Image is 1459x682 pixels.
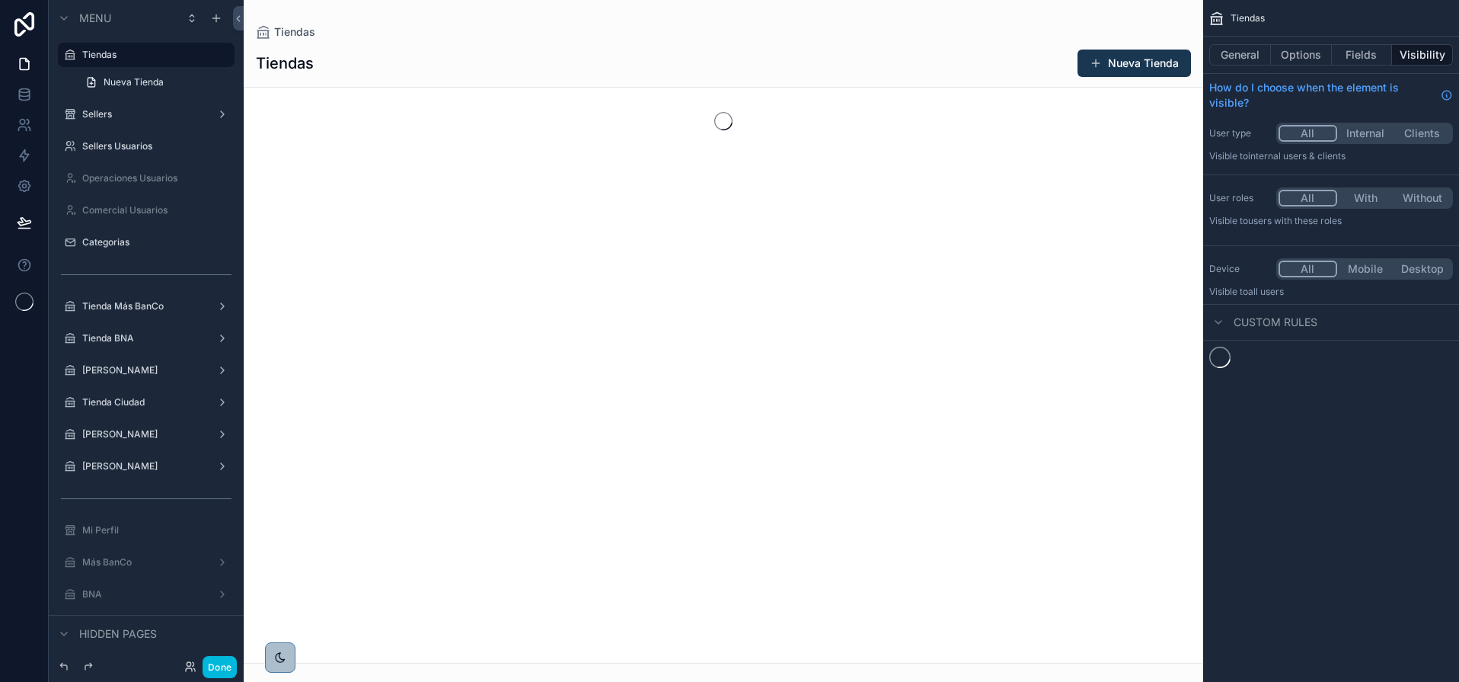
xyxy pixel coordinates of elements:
[1394,125,1451,142] button: Clients
[1209,263,1270,275] label: Device
[82,364,204,376] label: [PERSON_NAME]
[1209,127,1270,139] label: User type
[1248,286,1284,297] span: all users
[1234,315,1317,330] span: Custom rules
[1394,261,1451,277] button: Desktop
[1248,215,1342,226] span: Users with these roles
[82,49,225,61] label: Tiendas
[1337,190,1394,207] button: With
[1209,215,1453,227] p: Visible to
[76,70,235,94] a: Nueva Tienda
[82,396,204,408] label: Tienda Ciudad
[1332,44,1393,66] button: Fields
[104,76,164,88] span: Nueva Tienda
[1279,261,1337,277] button: All
[82,204,225,216] label: Comercial Usuarios
[82,588,204,600] label: BNA
[1337,125,1394,142] button: Internal
[1271,44,1332,66] button: Options
[1209,80,1435,110] span: How do I choose when the element is visible?
[1209,44,1271,66] button: General
[82,140,225,152] label: Sellers Usuarios
[1279,190,1337,207] button: All
[1209,150,1453,162] p: Visible to
[82,300,204,312] label: Tienda Más BanCo
[82,236,225,248] label: Categorias
[82,108,204,120] label: Sellers
[82,428,204,440] label: [PERSON_NAME]
[1279,125,1337,142] button: All
[1248,150,1346,162] span: Internal users & clients
[1209,192,1270,204] label: User roles
[79,626,157,642] span: Hidden pages
[1231,12,1265,24] span: Tiendas
[1394,190,1451,207] button: Without
[203,656,237,678] button: Done
[1337,261,1394,277] button: Mobile
[82,172,225,184] label: Operaciones Usuarios
[1392,44,1453,66] button: Visibility
[79,11,111,26] span: Menu
[82,524,225,536] label: Mi Perfil
[82,556,204,568] label: Más BanCo
[1209,80,1453,110] a: How do I choose when the element is visible?
[82,460,204,472] label: [PERSON_NAME]
[1209,286,1453,298] p: Visible to
[82,332,204,344] label: Tienda BNA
